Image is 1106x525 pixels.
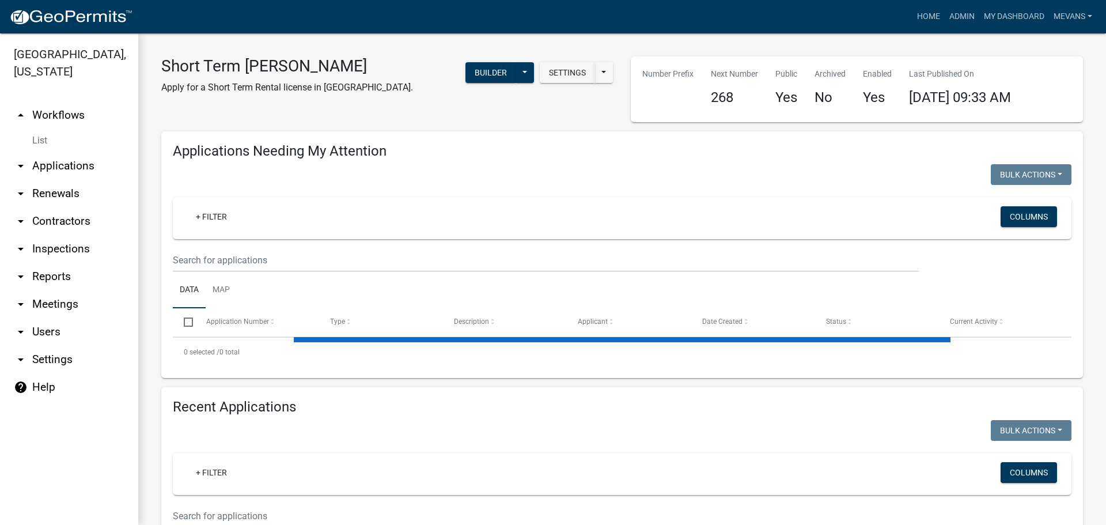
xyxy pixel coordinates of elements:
a: Mevans [1049,6,1097,28]
a: Home [912,6,945,28]
a: My Dashboard [979,6,1049,28]
a: + Filter [187,462,236,483]
button: Columns [1001,206,1057,227]
i: arrow_drop_up [14,108,28,122]
i: arrow_drop_down [14,297,28,311]
h4: Applications Needing My Attention [173,143,1071,160]
input: Search for applications [173,248,919,272]
span: Current Activity [950,318,998,326]
i: arrow_drop_down [14,159,28,173]
p: Number Prefix [642,68,694,80]
datatable-header-cell: Applicant [567,308,691,336]
h4: No [815,89,846,106]
p: Enabled [863,68,892,80]
i: arrow_drop_down [14,353,28,367]
span: Date Created [702,318,743,326]
datatable-header-cell: Description [443,308,567,336]
a: Data [173,272,206,309]
i: arrow_drop_down [14,187,28,201]
p: Next Number [711,68,758,80]
span: Status [826,318,846,326]
span: Applicant [578,318,608,326]
p: Apply for a Short Term Rental license in [GEOGRAPHIC_DATA]. [161,81,413,95]
p: Last Published On [909,68,1011,80]
datatable-header-cell: Application Number [195,308,319,336]
span: [DATE] 09:33 AM [909,89,1011,105]
a: Map [206,272,237,309]
p: Archived [815,68,846,80]
h4: Yes [863,89,892,106]
i: help [14,380,28,394]
span: Application Number [206,318,269,326]
datatable-header-cell: Date Created [691,308,815,336]
datatable-header-cell: Select [173,308,195,336]
span: Type [330,318,345,326]
a: + Filter [187,206,236,227]
datatable-header-cell: Current Activity [939,308,1063,336]
button: Bulk Actions [991,164,1071,185]
button: Bulk Actions [991,420,1071,441]
i: arrow_drop_down [14,214,28,228]
button: Settings [540,62,595,83]
h4: Yes [775,89,797,106]
button: Columns [1001,462,1057,483]
datatable-header-cell: Status [815,308,939,336]
h4: 268 [711,89,758,106]
p: Public [775,68,797,80]
a: Admin [945,6,979,28]
span: 0 selected / [184,348,219,356]
i: arrow_drop_down [14,325,28,339]
button: Builder [465,62,516,83]
span: Description [454,318,489,326]
datatable-header-cell: Type [319,308,443,336]
i: arrow_drop_down [14,270,28,284]
i: arrow_drop_down [14,242,28,256]
div: 0 total [173,338,1071,367]
h3: Short Term [PERSON_NAME] [161,56,413,76]
h4: Recent Applications [173,399,1071,416]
